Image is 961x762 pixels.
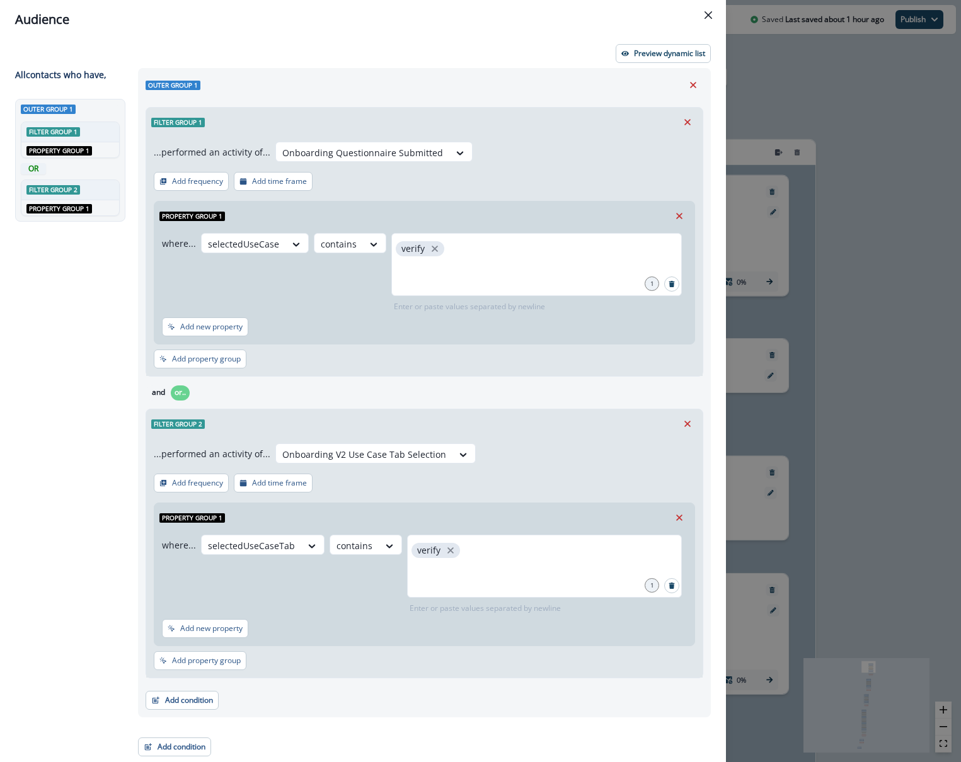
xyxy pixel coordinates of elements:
[180,322,243,331] p: Add new property
[146,81,200,90] span: Outer group 1
[180,624,243,633] p: Add new property
[172,479,223,487] p: Add frequency
[146,385,171,401] button: and
[677,113,698,132] button: Remove
[172,355,241,363] p: Add property group
[159,212,225,221] span: Property group 1
[683,76,703,94] button: Remove
[151,118,205,127] span: Filter group 1
[154,350,246,368] button: Add property group
[138,737,211,756] button: Add condition
[407,603,563,614] p: Enter or paste values separated by newline
[26,185,80,195] span: Filter group 2
[677,414,698,433] button: Remove
[698,5,718,25] button: Close
[15,10,711,29] div: Audience
[645,276,659,291] div: 1
[26,204,92,213] span: Property group 1
[669,207,689,225] button: Remove
[634,49,705,58] p: Preview dynamic list
[162,317,248,336] button: Add new property
[154,447,270,460] p: ...performed an activity of...
[154,651,246,670] button: Add property group
[26,146,92,156] span: Property group 1
[391,301,548,312] p: Enter or paste values separated by newline
[401,244,425,254] p: verify
[162,619,248,638] button: Add new property
[154,145,270,159] p: ...performed an activity of...
[172,177,223,186] p: Add frequency
[429,242,441,255] button: close
[154,474,229,492] button: Add frequency
[162,538,196,552] p: where...
[171,385,190,401] button: or..
[444,544,457,557] button: close
[159,513,225,523] span: Property group 1
[23,163,43,174] p: OR
[234,172,313,191] button: Add time frame
[417,545,440,556] p: verify
[252,479,307,487] p: Add time frame
[15,68,106,81] p: All contact s who have,
[616,44,711,63] button: Preview dynamic list
[252,177,307,186] p: Add time frame
[26,127,80,137] span: Filter group 1
[664,276,679,292] button: Search
[162,237,196,250] p: where...
[146,691,219,710] button: Add condition
[21,105,76,114] span: Outer group 1
[645,578,659,593] div: 1
[154,172,229,191] button: Add frequency
[669,508,689,527] button: Remove
[172,656,241,665] p: Add property group
[151,419,205,429] span: Filter group 2
[664,578,679,593] button: Search
[234,474,313,492] button: Add time frame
